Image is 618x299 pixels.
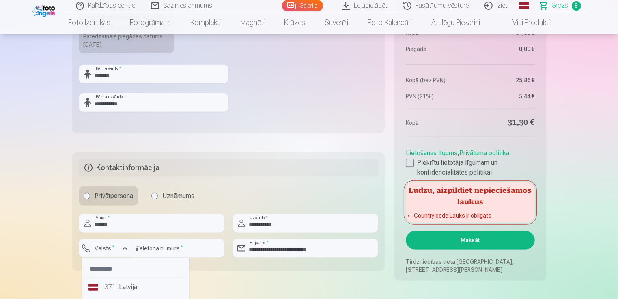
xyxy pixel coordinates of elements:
span: 8 [572,1,581,11]
dt: Piegāde [406,45,466,53]
a: Krūzes [274,11,315,34]
li: Latvija [85,279,186,295]
input: Uzņēmums [151,193,158,199]
div: , [406,145,534,177]
button: Maksāt [406,231,534,250]
p: Tirdzniecības vieta [GEOGRAPHIC_DATA], [STREET_ADDRESS][PERSON_NAME] [406,258,534,274]
label: Privātpersona [79,186,138,206]
label: Piekrītu lietotāja līgumam un konfidencialitātes politikai [406,158,534,177]
div: Paredzamais piegādes datums [DATE]. [84,32,170,49]
a: Visi produkti [490,11,560,34]
h5: Lūdzu, aizpildiet nepieciešamos laukus [406,182,534,208]
div: Lauks ir obligāts [79,258,131,264]
button: Valsts* [79,239,131,258]
a: Magnēti [230,11,274,34]
a: Suvenīri [315,11,358,34]
a: Atslēgu piekariņi [422,11,490,34]
a: Komplekti [181,11,230,34]
a: Lietošanas līgums [406,149,457,157]
dt: PVN (21%) [406,92,466,100]
li: Country code : Lauks ir obligāts [414,211,526,220]
label: Valsts [92,244,118,252]
span: Grozs [552,1,568,11]
dd: 0,00 € [474,45,535,53]
input: Privātpersona [84,193,90,199]
a: Foto izdrukas [58,11,120,34]
div: +371 [101,282,118,292]
a: Foto kalendāri [358,11,422,34]
label: Uzņēmums [146,186,200,206]
a: Fotogrāmata [120,11,181,34]
img: /fa1 [32,3,57,17]
a: Privātuma politika [459,149,509,157]
dd: 31,30 € [474,117,535,128]
h5: Kontaktinformācija [79,159,379,177]
dd: 5,44 € [474,92,535,100]
dt: Kopā (bez PVN) [406,76,466,84]
dd: 25,86 € [474,76,535,84]
dt: Kopā [406,117,466,128]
